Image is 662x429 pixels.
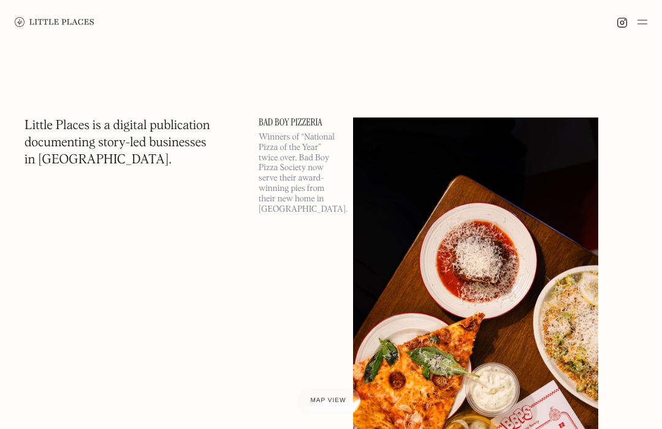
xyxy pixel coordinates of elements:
[25,118,210,169] h1: Little Places is a digital publication documenting story-led businesses in [GEOGRAPHIC_DATA].
[259,118,338,127] a: Bad Boy Pizzeria
[259,132,338,214] p: Winners of “National Pizza of the Year” twice over, Bad Boy Pizza Society now serve their award-w...
[311,397,346,404] span: Map view
[296,387,361,414] a: Map view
